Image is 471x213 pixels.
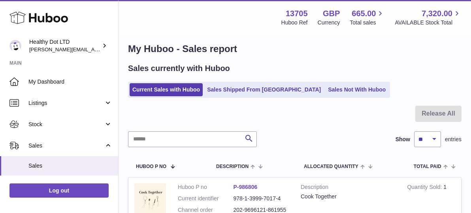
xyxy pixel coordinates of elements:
[28,121,104,128] span: Stock
[286,8,308,19] strong: 13705
[323,8,340,19] strong: GBP
[281,19,308,26] div: Huboo Ref
[28,78,112,86] span: My Dashboard
[301,183,395,193] strong: Description
[325,83,388,96] a: Sales Not With Huboo
[128,43,462,55] h1: My Huboo - Sales report
[352,8,376,19] span: 665.00
[350,8,385,26] a: 665.00 Total sales
[395,19,462,26] span: AVAILABLE Stock Total
[234,184,258,190] a: P-986806
[204,83,324,96] a: Sales Shipped From [GEOGRAPHIC_DATA]
[407,184,443,192] strong: Quantity Sold
[29,38,100,53] div: Healthy Dot LTD
[318,19,340,26] div: Currency
[395,8,462,26] a: 7,320.00 AVAILABLE Stock Total
[178,183,234,191] dt: Huboo P no
[422,8,452,19] span: 7,320.00
[445,136,462,143] span: entries
[128,63,230,74] h2: Sales currently with Huboo
[414,164,441,169] span: Total paid
[216,164,249,169] span: Description
[350,19,385,26] span: Total sales
[301,193,395,200] div: Cook Together
[9,40,21,52] img: Dorothy@healthydot.com
[28,181,112,189] span: Add Manual Order
[28,99,104,107] span: Listings
[136,164,166,169] span: Huboo P no
[234,195,289,202] dd: 978-1-3999-7017-4
[9,183,109,198] a: Log out
[178,195,234,202] dt: Current identifier
[396,136,410,143] label: Show
[304,164,358,169] span: ALLOCATED Quantity
[29,46,158,52] span: [PERSON_NAME][EMAIL_ADDRESS][DOMAIN_NAME]
[28,142,104,149] span: Sales
[28,162,112,170] span: Sales
[130,83,203,96] a: Current Sales with Huboo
